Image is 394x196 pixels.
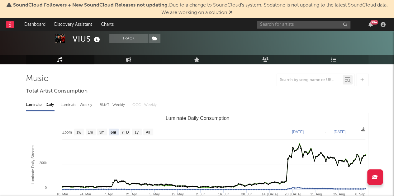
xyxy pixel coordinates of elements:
[370,20,378,25] div: 99 +
[99,130,104,134] text: 3m
[104,192,113,196] text: 7. Apr
[20,18,50,31] a: Dashboard
[241,192,252,196] text: 30. Jun
[229,10,233,15] span: Dismiss
[257,21,350,29] input: Search for artists
[126,192,137,196] text: 21. Apr
[334,130,345,134] text: [DATE]
[31,145,35,184] text: Luminate Daily Streams
[45,186,46,189] text: 0
[323,130,327,134] text: →
[26,88,88,95] span: Total Artist Consumption
[149,192,160,196] text: 5. May
[146,130,150,134] text: All
[310,192,321,196] text: 11. Aug
[97,18,118,31] a: Charts
[165,116,229,121] text: Luminate Daily Consumption
[111,130,116,134] text: 6m
[134,130,138,134] text: 1y
[73,34,102,44] div: VIUS
[333,192,344,196] text: 25. Aug
[261,192,278,196] text: 14. [DATE]
[196,192,205,196] text: 2. Jun
[79,192,91,196] text: 24. Mar
[56,192,68,196] text: 10. Mar
[368,22,373,27] button: 99+
[62,130,72,134] text: Zoom
[13,3,388,15] span: : Due to a change to SoundCloud's system, Sodatone is not updating to the latest SoundCloud data....
[26,100,55,110] div: Luminate - Daily
[292,130,304,134] text: [DATE]
[39,161,47,165] text: 200k
[76,130,81,134] text: 1w
[277,78,343,83] input: Search by song name or URL
[355,192,365,196] text: 8. Sep
[171,192,184,196] text: 19. May
[13,3,168,8] span: SoundCloud Followers + New SoundCloud Releases not updating
[284,192,301,196] text: 28. [DATE]
[218,192,229,196] text: 16. Jun
[100,100,126,110] div: BMAT - Weekly
[88,130,93,134] text: 1m
[61,100,93,110] div: Luminate - Weekly
[50,18,97,31] a: Discovery Assistant
[109,34,148,43] button: Track
[121,130,129,134] text: YTD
